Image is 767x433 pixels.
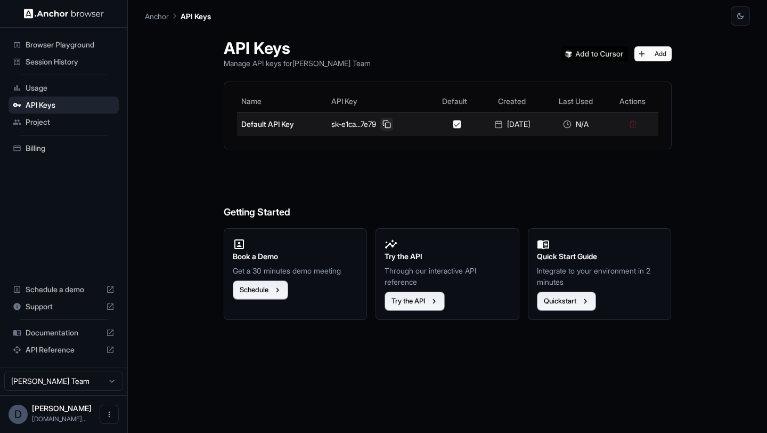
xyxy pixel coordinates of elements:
[9,97,119,114] div: API Keys
[484,119,540,130] div: [DATE]
[9,281,119,298] div: Schedule a demo
[224,38,371,58] h1: API Keys
[26,57,115,67] span: Session History
[634,46,672,61] button: Add
[380,118,393,131] button: Copy API key
[9,324,119,341] div: Documentation
[9,79,119,97] div: Usage
[233,265,358,276] p: Get a 30 minutes demo meeting
[9,114,119,131] div: Project
[233,280,288,300] button: Schedule
[537,265,663,287] p: Integrate to your environment in 2 minutes
[32,404,92,413] span: Dhruv Pathak
[9,36,119,53] div: Browser Playground
[224,162,672,220] h6: Getting Started
[26,83,115,93] span: Usage
[224,58,371,69] p: Manage API keys for [PERSON_NAME] Team
[100,405,119,424] button: Open menu
[537,292,596,311] button: Quickstart
[237,91,327,112] th: Name
[9,298,119,315] div: Support
[385,292,445,311] button: Try the API
[385,251,510,262] h2: Try the API
[233,251,358,262] h2: Book a Demo
[26,301,102,312] span: Support
[145,11,169,22] p: Anchor
[26,143,115,154] span: Billing
[181,11,211,22] p: API Keys
[26,344,102,355] span: API Reference
[544,91,607,112] th: Last Used
[26,117,115,127] span: Project
[26,100,115,110] span: API Keys
[327,91,430,112] th: API Key
[145,10,211,22] nav: breadcrumb
[537,251,663,262] h2: Quick Start Guide
[237,112,327,136] td: Default API Key
[561,46,628,61] img: Add anchorbrowser MCP server to Cursor
[9,405,28,424] div: D
[26,284,102,295] span: Schedule a demo
[26,327,102,338] span: Documentation
[607,91,658,112] th: Actions
[331,118,426,131] div: sk-e1ca...7e79
[9,53,119,70] div: Session History
[9,341,119,358] div: API Reference
[32,415,87,423] span: helthcare.techai@gmail.com
[9,140,119,157] div: Billing
[430,91,480,112] th: Default
[26,39,115,50] span: Browser Playground
[549,119,603,130] div: N/A
[24,9,104,19] img: Anchor Logo
[479,91,544,112] th: Created
[385,265,510,287] p: Through our interactive API reference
